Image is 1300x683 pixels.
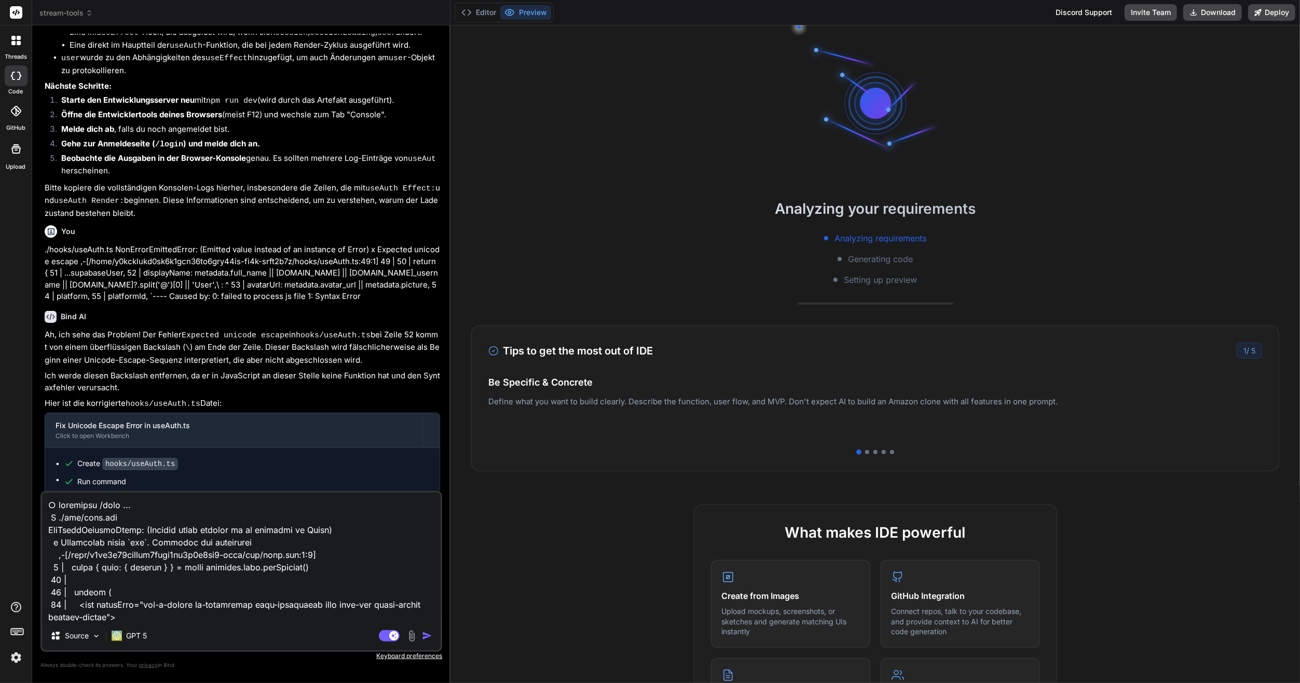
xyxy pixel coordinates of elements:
[892,606,1029,637] p: Connect repos, talk to your codebase, and provide context to AI for better code generation
[1251,346,1255,355] span: 5
[92,632,101,640] img: Pick Models
[9,87,23,96] label: code
[844,274,917,286] span: Setting up preview
[206,97,257,105] code: npm run dev
[77,458,178,469] div: Create
[206,54,248,63] code: useEffect
[457,5,500,20] button: Editor
[61,153,246,163] strong: Beobachte die Ausgaben in der Browser-Konsole
[42,493,441,621] textarea: ○ loremipsu /dolo ... S ./ame/cons.adi EliTseddOeiusmoDtemp: (Incidid utlab etdolor ma al enimadm...
[61,226,75,237] h6: You
[834,232,926,244] span: Analyzing requirements
[5,52,27,61] label: threads
[61,311,86,322] h6: Bind AI
[39,8,93,18] span: stream-tools
[53,109,440,124] li: (meist F12) und wechsle zum Tab "Console".
[53,124,440,138] li: , falls du noch angemeldet bist.
[126,400,200,408] code: hooks/useAuth.ts
[406,630,418,642] img: attachment
[53,1,440,76] li: :
[70,39,440,52] li: Eine direkt im Hauptteil der -Funktion, die bei jedem Render-Zyklus ausgeführt wird.
[185,344,190,352] code: \
[722,606,859,637] p: Upload mockups, screenshots, or sketches and generate matching UIs instantly
[61,139,260,148] strong: Gehe zur Anmeldeseite ( ) und melde dich an.
[45,182,440,220] p: Bitte kopiere die vollständigen Konsolen-Logs hierher, insbesondere die Zeilen, die mit und begin...
[65,631,89,641] p: Source
[77,476,429,487] span: Run command
[182,331,289,340] code: Expected unicode escape
[296,331,371,340] code: hooks/useAuth.ts
[112,631,122,641] img: GPT 5
[6,124,25,132] label: GitHub
[40,660,442,670] p: Always double-check its answers. Your in Bind
[1125,4,1177,21] button: Invite Team
[40,652,442,660] p: Keyboard preferences
[45,413,422,447] button: Fix Unicode Escape Error in useAuth.tsClick to open Workbench
[56,432,412,440] div: Click to open Workbench
[61,54,80,63] code: user
[61,124,114,134] strong: Melde dich ab
[422,631,432,641] img: icon
[488,343,653,359] h3: Tips to get the most out of IDE
[848,253,913,265] span: Generating code
[450,198,1300,220] h2: Analyzing your requirements
[54,197,124,206] code: useAuth Render:
[61,52,440,76] li: wurde zu den Abhängigkeiten des hinzugefügt, um auch Änderungen am -Objekt zu protokollieren.
[45,370,440,393] p: Ich werde diesen Backslash entfernen, da er in JavaScript an dieser Stelle keine Funktion hat und...
[139,662,158,668] span: privacy
[1183,4,1242,21] button: Download
[61,95,195,105] strong: Starte den Entwicklungsserver neu
[892,590,1029,602] h4: GitHub Integration
[45,329,440,366] p: Ah, ich sehe das Problem! Der Fehler in bei Zeile 52 kommt von einem überflüssigen Backslash ( ) ...
[53,153,440,178] li: genau. Es sollten mehrere Log-Einträge von erscheinen.
[722,590,859,602] h4: Create from Images
[1243,346,1247,355] span: 1
[53,94,440,109] li: mit (wird durch das Artefakt ausgeführt).
[61,110,222,119] strong: Öffne die Entwicklertools deines Browsers
[45,81,112,91] strong: Nächste Schritte:
[6,162,26,171] label: Upload
[102,458,178,470] code: hooks/useAuth.ts
[500,5,551,20] button: Preview
[56,420,412,431] div: Fix Unicode Escape Error in useAuth.ts
[389,54,407,63] code: user
[45,244,440,303] p: ./hooks/useAuth.ts NonErrorEmittedError: (Emitted value instead of an instance of Error) x Expect...
[488,375,1262,389] h4: Be Specific & Concrete
[1237,343,1262,359] div: /
[7,649,25,666] img: settings
[155,140,183,149] code: /login
[126,631,147,641] p: GPT 5
[711,522,1040,543] h2: What makes IDE powerful
[170,42,202,50] code: useAuth
[365,184,435,193] code: useAuth Effect:
[1248,4,1295,21] button: Deploy
[45,398,440,411] p: Hier ist die korrigierte Datei:
[1049,4,1118,21] div: Discord Support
